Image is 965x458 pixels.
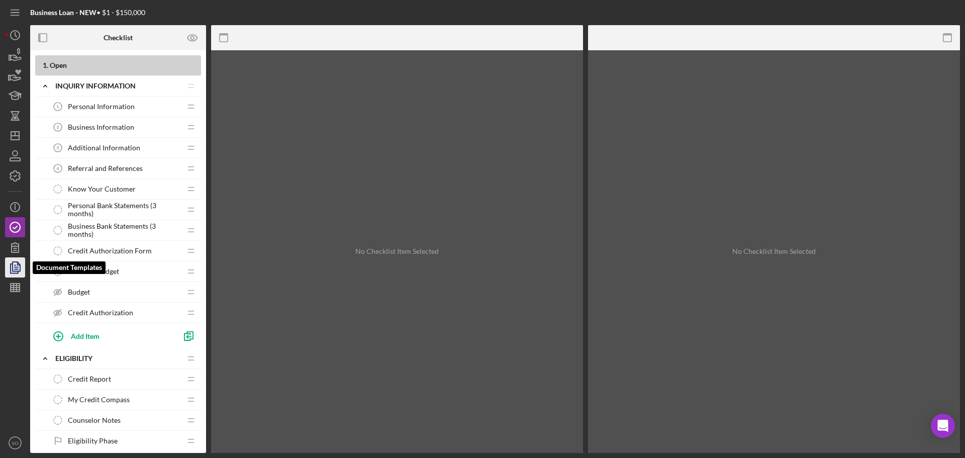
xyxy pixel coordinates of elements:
span: Credit Report [68,375,111,383]
button: Add Item [45,326,176,346]
tspan: 4 [57,166,59,171]
tspan: 1 [57,104,59,109]
span: Budget [68,288,90,296]
span: Personal Bank Statements (3 months) [68,202,181,218]
span: 1 . [43,61,48,69]
span: Additional Information [68,144,140,152]
div: Add Item [71,326,100,345]
div: INQUIRY INFORMATION [55,82,181,90]
span: Know Your Customer [68,185,136,193]
span: Counselor Notes [68,416,121,424]
span: Personal Budget [68,267,119,276]
div: Open Intercom Messenger [931,414,955,438]
div: • $1 - $150,000 [30,9,145,17]
span: Open [50,61,67,69]
span: Business Bank Statements (3 months) [68,222,181,238]
span: Eligibility Phase [68,437,118,445]
tspan: 2 [57,125,59,130]
span: My Credit Compass [68,396,130,404]
span: Credit Authorization Form [68,247,152,255]
b: Checklist [104,34,133,42]
span: Credit Authorization [68,309,133,317]
div: No Checklist Item Selected [732,247,816,255]
tspan: 3 [57,145,59,150]
div: ELIGIBILITY [55,354,181,362]
text: SO [12,440,19,446]
span: Referral and References [68,164,143,172]
span: Personal Information [68,103,135,111]
button: SO [5,433,25,453]
div: No Checklist Item Selected [355,247,439,255]
span: Business Information [68,123,134,131]
b: Business Loan - NEW [30,8,96,17]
